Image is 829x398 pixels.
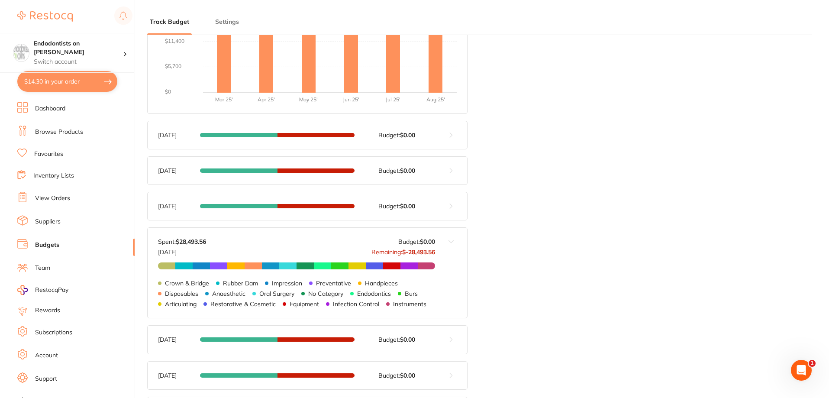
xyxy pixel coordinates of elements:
[158,167,197,174] p: [DATE]
[400,372,415,379] strong: $0.00
[791,360,812,381] iframe: Intercom live chat
[17,11,73,22] img: Restocq Logo
[357,290,391,297] p: Endodontics
[213,18,242,26] button: Settings
[212,290,245,297] p: Anaesthetic
[147,18,192,26] button: Track Budget
[34,58,123,66] p: Switch account
[35,286,68,294] span: RestocqPay
[400,336,415,343] strong: $0.00
[17,285,68,295] a: RestocqPay
[158,203,197,210] p: [DATE]
[34,150,63,159] a: Favourites
[158,238,206,245] p: Spent:
[316,280,351,287] p: Preventative
[308,290,343,297] p: No Category
[809,360,816,367] span: 1
[35,375,57,383] a: Support
[259,290,294,297] p: Oral Surgery
[35,328,72,337] a: Subscriptions
[378,203,415,210] p: Budget:
[158,372,197,379] p: [DATE]
[34,39,123,56] h4: Endodontists on Collins
[371,245,435,256] p: Remaining:
[165,280,209,287] p: Crown & Bridge
[378,372,415,379] p: Budget:
[35,217,61,226] a: Suppliers
[35,194,70,203] a: View Orders
[290,301,319,307] p: Equipment
[35,264,50,272] a: Team
[420,238,435,246] strong: $0.00
[17,285,28,295] img: RestocqPay
[17,71,117,92] button: $14.30 in your order
[393,301,426,307] p: Instruments
[223,280,258,287] p: Rubber Dam
[378,132,415,139] p: Budget:
[398,238,435,245] p: Budget:
[33,171,74,180] a: Inventory Lists
[158,245,206,256] p: [DATE]
[378,336,415,343] p: Budget:
[272,280,302,287] p: Impression
[35,241,59,249] a: Budgets
[35,306,60,315] a: Rewards
[400,202,415,210] strong: $0.00
[400,131,415,139] strong: $0.00
[365,280,398,287] p: Handpieces
[35,104,65,113] a: Dashboard
[158,132,197,139] p: [DATE]
[35,351,58,360] a: Account
[158,336,197,343] p: [DATE]
[13,44,29,60] img: Endodontists on Collins
[333,301,379,307] p: Infection Control
[210,301,276,307] p: Restorative & Cosmetic
[405,290,418,297] p: Burs
[378,167,415,174] p: Budget:
[17,6,73,26] a: Restocq Logo
[402,248,435,256] strong: $-28,493.56
[400,167,415,175] strong: $0.00
[165,290,198,297] p: Disposables
[176,238,206,246] strong: $28,493.56
[35,128,83,136] a: Browse Products
[165,301,197,307] p: Articulating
